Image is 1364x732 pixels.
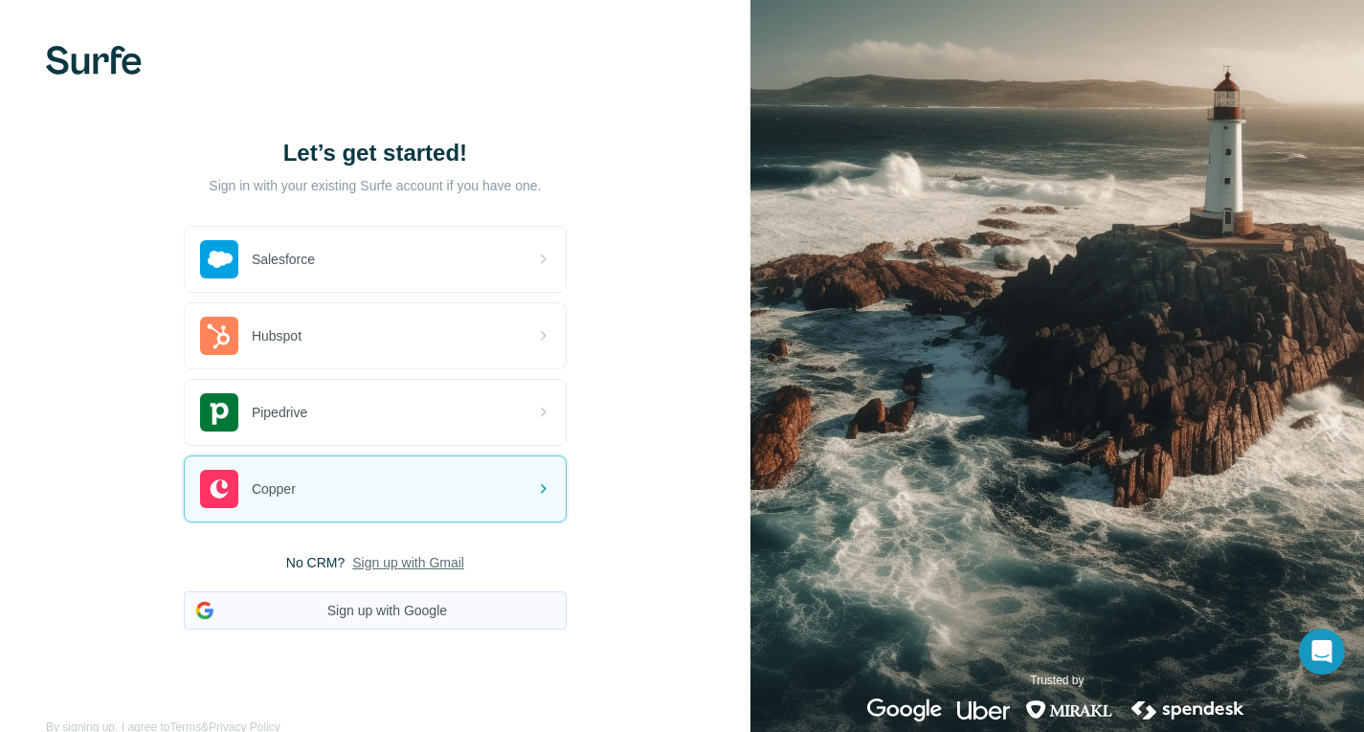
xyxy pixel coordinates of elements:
span: No CRM? [286,553,345,572]
img: Surfe's logo [46,46,142,75]
div: Open Intercom Messenger [1299,629,1345,675]
span: Copper [252,479,296,499]
p: Trusted by [1030,672,1084,689]
p: Sign in with your existing Surfe account if you have one. [209,176,541,195]
img: google's logo [867,699,942,721]
img: copper's logo [200,470,238,508]
img: mirakl's logo [1025,699,1113,721]
img: hubspot's logo [200,317,238,355]
img: pipedrive's logo [200,393,238,432]
span: Hubspot [252,326,302,346]
h1: Let’s get started! [184,138,567,168]
img: spendesk's logo [1129,699,1247,721]
span: Salesforce [252,250,315,270]
img: salesforce's logo [200,240,238,278]
button: Sign up with Google [184,591,567,630]
img: uber's logo [957,699,1010,721]
span: Pipedrive [252,403,307,423]
button: Sign up with Gmail [352,553,464,572]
